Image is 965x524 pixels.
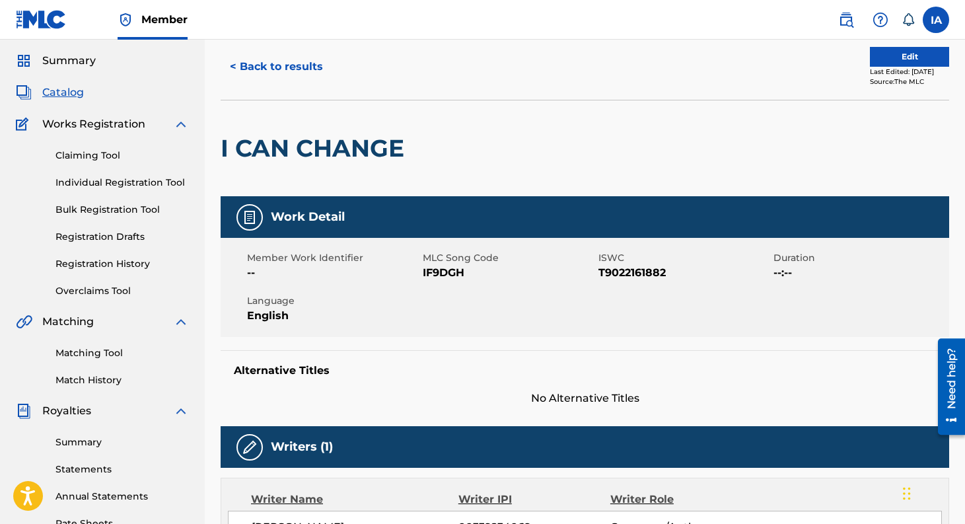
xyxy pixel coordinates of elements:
[16,53,96,69] a: SummarySummary
[141,12,188,27] span: Member
[247,308,419,324] span: English
[234,364,936,377] h5: Alternative Titles
[173,314,189,330] img: expand
[773,251,946,265] span: Duration
[902,13,915,26] div: Notifications
[773,265,946,281] span: --:--
[55,230,189,244] a: Registration Drafts
[16,314,32,330] img: Matching
[16,116,33,132] img: Works Registration
[16,85,32,100] img: Catalog
[173,116,189,132] img: expand
[42,116,145,132] span: Works Registration
[247,251,419,265] span: Member Work Identifier
[16,85,84,100] a: CatalogCatalog
[458,492,610,507] div: Writer IPI
[55,176,189,190] a: Individual Registration Tool
[242,209,258,225] img: Work Detail
[423,265,595,281] span: IF9DGH
[423,251,595,265] span: MLC Song Code
[55,149,189,163] a: Claiming Tool
[55,373,189,387] a: Match History
[55,203,189,217] a: Bulk Registration Tool
[55,490,189,504] a: Annual Statements
[16,10,67,29] img: MLC Logo
[42,403,91,419] span: Royalties
[55,463,189,476] a: Statements
[221,133,411,163] h2: I CAN CHANGE
[42,53,96,69] span: Summary
[870,77,949,87] div: Source: The MLC
[247,294,419,308] span: Language
[838,12,854,28] img: search
[903,474,911,513] div: Drag
[271,209,345,225] h5: Work Detail
[833,7,859,33] a: Public Search
[118,12,133,28] img: Top Rightsholder
[16,53,32,69] img: Summary
[873,12,888,28] img: help
[870,67,949,77] div: Last Edited: [DATE]
[923,7,949,33] div: User Menu
[221,391,949,406] span: No Alternative Titles
[251,492,458,507] div: Writer Name
[55,346,189,360] a: Matching Tool
[221,50,332,83] button: < Back to results
[610,492,748,507] div: Writer Role
[55,284,189,298] a: Overclaims Tool
[867,7,894,33] div: Help
[42,314,94,330] span: Matching
[173,403,189,419] img: expand
[55,435,189,449] a: Summary
[271,439,333,455] h5: Writers (1)
[16,403,32,419] img: Royalties
[928,334,965,440] iframe: Resource Center
[598,251,771,265] span: ISWC
[242,439,258,455] img: Writers
[42,85,84,100] span: Catalog
[55,257,189,271] a: Registration History
[247,265,419,281] span: --
[870,47,949,67] button: Edit
[899,461,965,524] iframe: Chat Widget
[598,265,771,281] span: T9022161882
